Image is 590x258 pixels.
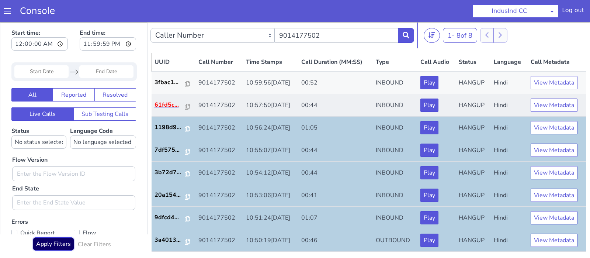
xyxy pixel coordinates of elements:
[243,162,299,185] td: 10:53:06[DATE]
[456,185,491,207] td: HANGUP
[420,54,438,67] button: Play
[33,215,74,228] button: Apply Filters
[531,99,577,112] button: View Metadata
[195,140,243,162] td: 9014177502
[195,49,243,72] td: 9014177502
[11,105,66,127] label: Status
[195,31,243,49] th: Call Number
[155,123,185,132] p: 7df575...
[74,85,136,99] button: Sub Testing Calls
[298,140,373,162] td: 00:44
[373,207,417,230] td: OUTBOUND
[243,94,299,117] td: 10:56:24[DATE]
[195,207,243,230] td: 9014177502
[155,191,185,200] p: 9dfcd4...
[420,76,438,90] button: Play
[243,31,299,49] th: Time Stamps
[11,15,68,28] input: Start time:
[298,117,373,140] td: 00:44
[243,49,299,72] td: 10:59:56[DATE]
[298,31,373,49] th: Call Duration (MM:SS)
[456,94,491,117] td: HANGUP
[456,117,491,140] td: HANGUP
[298,185,373,207] td: 01:07
[155,213,193,222] a: 3a4013...
[491,207,528,230] td: Hindi
[456,31,491,49] th: Status
[456,140,491,162] td: HANGUP
[195,72,243,94] td: 9014177502
[155,78,185,87] p: 61fd5c...
[11,66,53,79] button: All
[195,94,243,117] td: 9014177502
[491,94,528,117] td: Hindi
[70,113,136,127] select: Language Code
[155,213,185,222] p: 3a4013...
[373,117,417,140] td: INBOUND
[155,56,193,65] a: 3fbac1...
[11,4,68,31] label: Start time:
[152,31,196,49] th: UUID
[11,85,74,99] button: Live Calls
[53,66,94,79] button: Reported
[155,146,193,155] a: 3b72d7...
[298,49,373,72] td: 00:52
[155,101,185,110] p: 1198d9...
[491,72,528,94] td: Hindi
[155,78,193,87] a: 61fd5c...
[155,168,193,177] a: 20a154...
[155,146,185,155] p: 3b72d7...
[457,9,472,18] span: 8 of 8
[562,6,584,18] div: Log out
[155,191,193,200] a: 9dfcd4...
[420,144,438,157] button: Play
[528,31,586,49] th: Call Metadata
[420,211,438,225] button: Play
[243,185,299,207] td: 10:51:24[DATE]
[531,166,577,180] button: View Metadata
[531,54,577,67] button: View Metadata
[420,189,438,202] button: Play
[80,15,136,28] input: End time:
[491,140,528,162] td: Hindi
[94,66,136,79] button: Resolved
[298,94,373,117] td: 01:05
[373,140,417,162] td: INBOUND
[298,162,373,185] td: 00:41
[79,43,133,56] input: End Date
[80,4,136,31] label: End time:
[531,121,577,135] button: View Metadata
[531,211,577,225] button: View Metadata
[70,105,136,127] label: Language Code
[298,72,373,94] td: 00:44
[373,72,417,94] td: INBOUND
[456,162,491,185] td: HANGUP
[456,72,491,94] td: HANGUP
[491,185,528,207] td: Hindi
[11,206,74,216] label: Quick Report
[373,94,417,117] td: INBOUND
[243,207,299,230] td: 10:50:19[DATE]
[274,6,398,21] input: Enter the Caller Number
[243,72,299,94] td: 10:57:50[DATE]
[373,31,417,49] th: Type
[155,168,185,177] p: 20a154...
[195,185,243,207] td: 9014177502
[531,144,577,157] button: View Metadata
[443,6,477,21] button: 1- 8of 8
[195,117,243,140] td: 9014177502
[12,144,135,159] input: Enter the Flow Version ID
[14,43,69,56] input: Start Date
[155,101,193,110] a: 1198d9...
[78,219,111,226] h6: Clear Filters
[298,207,373,230] td: 00:46
[472,4,546,18] button: IndusInd CC
[11,113,66,127] select: Status
[373,49,417,72] td: INBOUND
[456,207,491,230] td: HANGUP
[491,31,528,49] th: Language
[531,189,577,202] button: View Metadata
[420,166,438,180] button: Play
[11,6,64,16] a: Console
[155,123,193,132] a: 7df575...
